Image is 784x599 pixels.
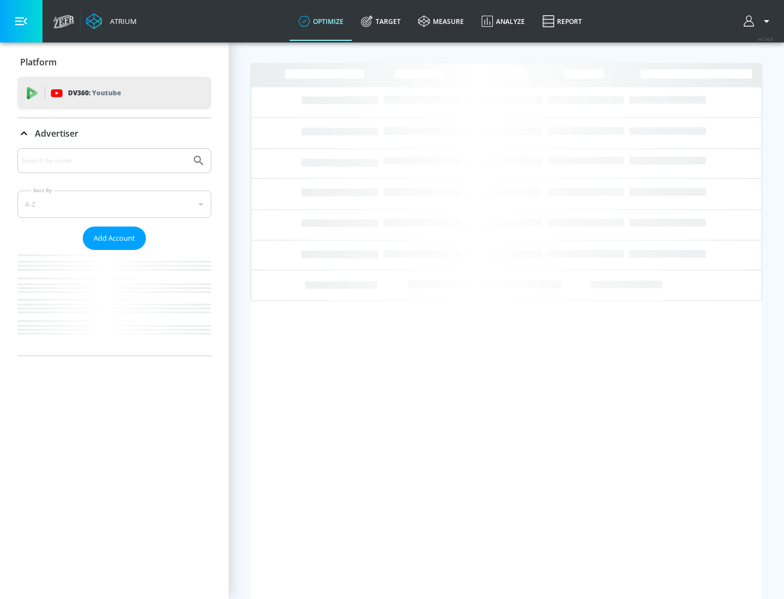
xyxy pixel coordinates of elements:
a: Report [534,2,591,41]
span: Add Account [94,232,135,245]
nav: list of Advertiser [17,250,211,356]
div: Advertiser [17,118,211,149]
a: Target [352,2,409,41]
label: Sort By [31,187,54,194]
div: Atrium [106,16,137,26]
p: Platform [20,56,57,68]
p: Advertiser [35,127,78,139]
a: Atrium [86,13,137,29]
div: A-Z [17,191,211,218]
a: optimize [290,2,352,41]
div: DV360: Youtube [17,77,211,109]
a: Analyze [473,2,534,41]
span: v 4.24.0 [758,36,773,42]
p: DV360: [68,87,121,99]
a: measure [409,2,473,41]
div: Advertiser [17,148,211,356]
div: Platform [17,47,211,77]
p: Youtube [92,87,121,99]
input: Search by name [22,154,187,168]
button: Add Account [83,227,146,250]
